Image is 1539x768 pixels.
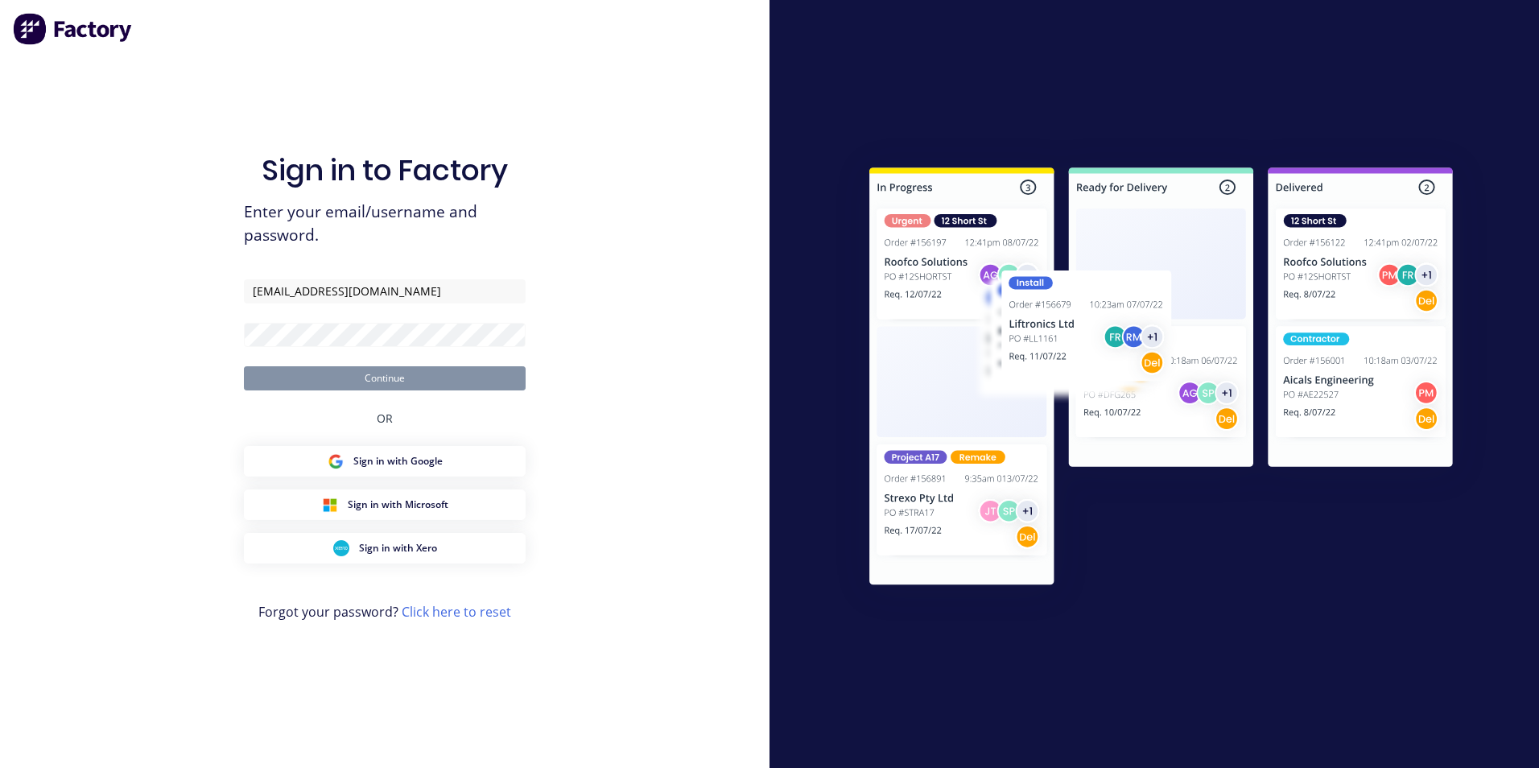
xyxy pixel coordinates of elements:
span: Sign in with Xero [359,541,437,555]
img: Factory [13,13,134,45]
div: OR [377,390,393,446]
input: Email/Username [244,279,526,303]
img: Sign in [834,135,1488,623]
span: Sign in with Google [353,454,443,469]
span: Forgot your password? [258,602,511,621]
button: Google Sign inSign in with Google [244,446,526,477]
button: Xero Sign inSign in with Xero [244,533,526,564]
img: Microsoft Sign in [322,497,338,513]
h1: Sign in to Factory [262,153,508,188]
button: Continue [244,366,526,390]
span: Sign in with Microsoft [348,498,448,512]
button: Microsoft Sign inSign in with Microsoft [244,489,526,520]
img: Xero Sign in [333,540,349,556]
img: Google Sign in [328,453,344,469]
a: Click here to reset [402,603,511,621]
span: Enter your email/username and password. [244,200,526,247]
